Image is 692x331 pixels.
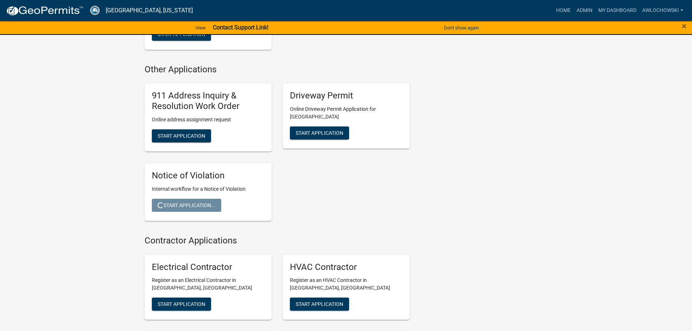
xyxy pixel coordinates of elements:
[682,21,687,31] span: ×
[152,90,264,112] h5: 911 Address Inquiry & Resolution Work Order
[152,116,264,124] p: Online address assignment request
[441,22,482,34] button: Don't show again
[290,126,349,140] button: Start Application
[145,64,410,75] h4: Other Applications
[152,199,221,212] button: Start Application...
[574,4,595,17] a: Admin
[152,276,264,292] p: Register as an Electrical Contractor in [GEOGRAPHIC_DATA], [GEOGRAPHIC_DATA]
[158,301,205,307] span: Start Application
[152,262,264,273] h5: Electrical Contractor
[152,298,211,311] button: Start Application
[639,4,686,17] a: awlochowski
[152,129,211,142] button: Start Application
[152,170,264,181] h5: Notice of Violation
[158,202,215,208] span: Start Application...
[213,24,268,31] strong: Contact Support Link!
[290,262,402,273] h5: HVAC Contractor
[193,22,209,34] a: View
[158,31,205,37] span: Start Application
[152,185,264,193] p: Internal workflow for a Notice of Violation
[682,22,687,31] button: Close
[152,28,211,41] button: Start Application
[158,133,205,139] span: Start Application
[553,4,574,17] a: Home
[290,105,402,121] p: Online Driveway Permit Application for [GEOGRAPHIC_DATA]
[145,235,410,246] h4: Contractor Applications
[290,298,349,311] button: Start Application
[296,301,343,307] span: Start Application
[290,276,402,292] p: Register as an HVAC Contractor in [GEOGRAPHIC_DATA], [GEOGRAPHIC_DATA]
[89,5,100,15] img: Gilmer County, Georgia
[106,4,193,17] a: [GEOGRAPHIC_DATA], [US_STATE]
[296,130,343,136] span: Start Application
[145,64,410,227] wm-workflow-list-section: Other Applications
[595,4,639,17] a: My Dashboard
[290,90,402,101] h5: Driveway Permit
